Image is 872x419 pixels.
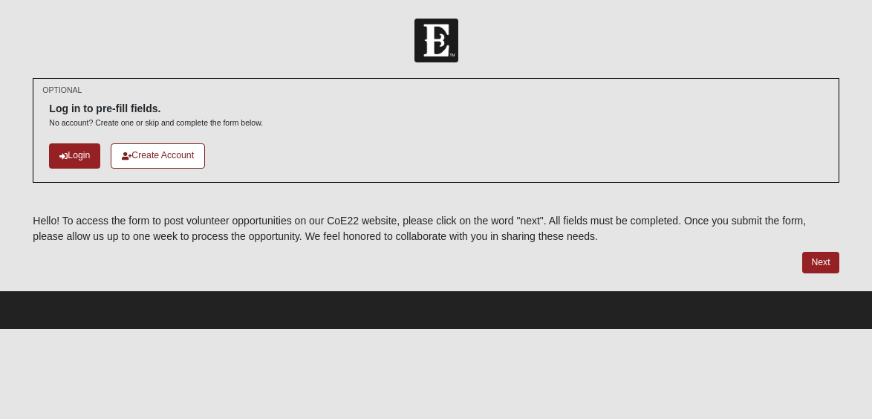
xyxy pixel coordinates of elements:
a: Login [49,143,100,168]
a: Create Account [111,143,205,168]
a: Next [802,252,839,273]
img: Church of Eleven22 Logo [414,19,458,62]
small: OPTIONAL [42,85,82,96]
p: No account? Create one or skip and complete the form below. [49,117,263,129]
h6: Log in to pre-fill fields. [49,103,263,115]
p: Hello! To access the form to post volunteer opportunities on our CoE22 website, please click on t... [33,213,839,244]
